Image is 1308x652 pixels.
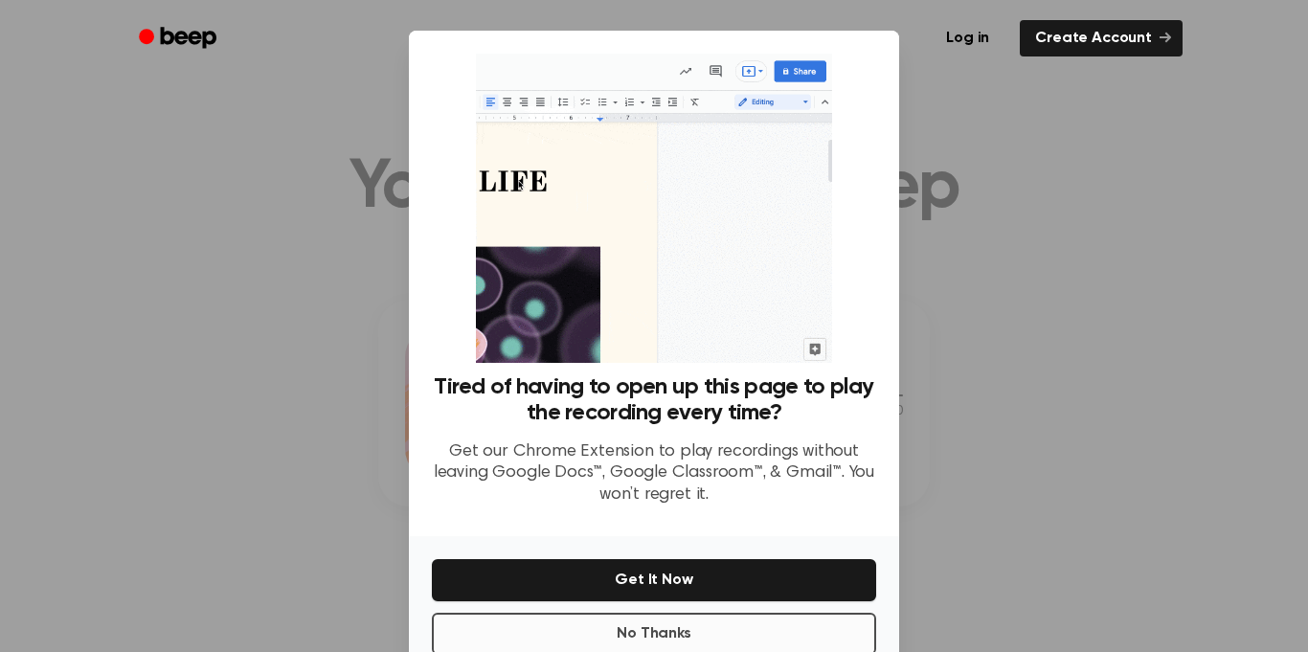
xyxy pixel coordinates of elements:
[432,441,876,506] p: Get our Chrome Extension to play recordings without leaving Google Docs™, Google Classroom™, & Gm...
[1020,20,1183,56] a: Create Account
[432,559,876,601] button: Get It Now
[927,16,1008,60] a: Log in
[476,54,831,363] img: Beep extension in action
[125,20,234,57] a: Beep
[432,374,876,426] h3: Tired of having to open up this page to play the recording every time?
